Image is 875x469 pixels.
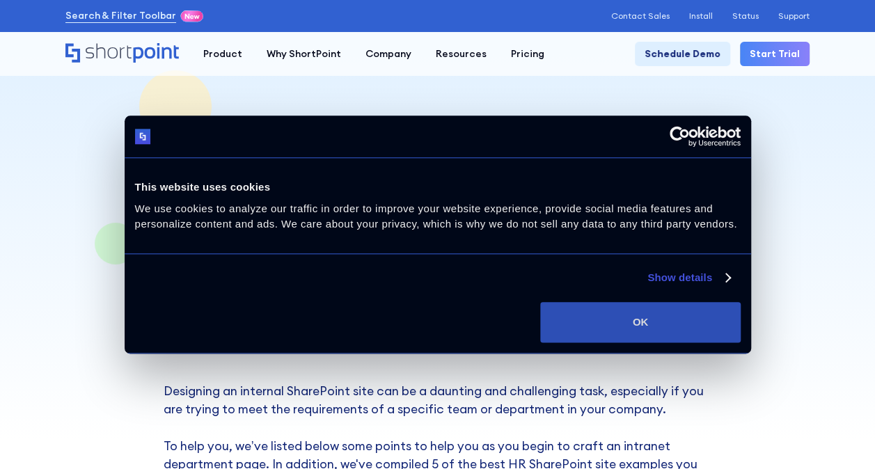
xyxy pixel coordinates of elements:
a: Home [65,43,179,64]
a: Install [689,11,713,21]
a: Product [191,42,255,66]
iframe: Chat Widget [805,402,875,469]
a: Company [354,42,424,66]
a: Status [732,11,759,21]
span: We use cookies to analyze our traffic in order to improve your website experience, provide social... [135,202,737,230]
div: Pricing [511,47,544,61]
a: Schedule Demo [635,42,730,66]
button: OK [540,302,740,342]
a: Search & Filter Toolbar [65,8,176,23]
a: Support [778,11,810,21]
div: Company [365,47,411,61]
a: Start Trial [740,42,810,66]
div: This website uses cookies [135,179,741,196]
div: Product [203,47,242,61]
a: Usercentrics Cookiebot - opens in a new window [619,126,741,147]
img: logo [135,129,151,145]
a: Pricing [499,42,557,66]
div: Resources [436,47,487,61]
a: Contact Sales [611,11,670,21]
a: Resources [424,42,499,66]
a: Show details [647,269,730,286]
a: Why ShortPoint [255,42,354,66]
div: Why ShortPoint [267,47,341,61]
